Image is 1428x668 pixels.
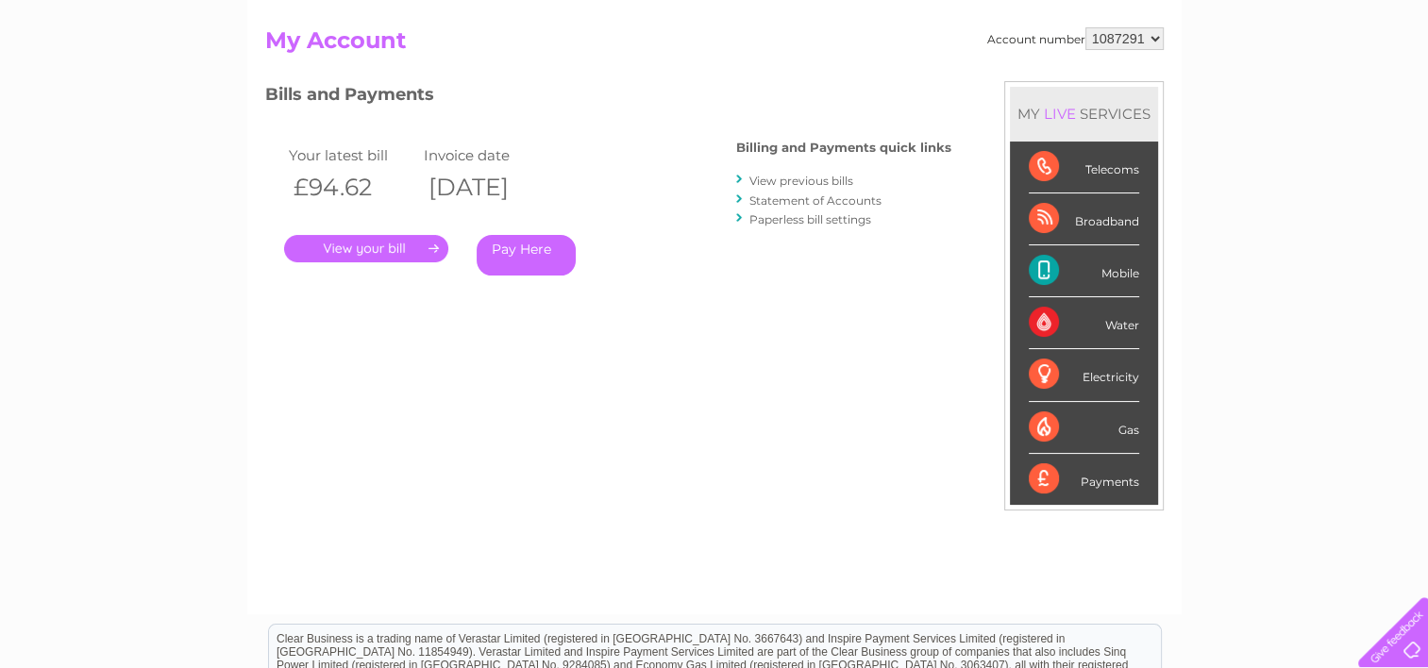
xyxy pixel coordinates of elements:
[749,212,871,226] a: Paperless bill settings
[1143,80,1184,94] a: Energy
[284,235,448,262] a: .
[1040,105,1080,123] div: LIVE
[269,10,1161,92] div: Clear Business is a trading name of Verastar Limited (registered in [GEOGRAPHIC_DATA] No. 3667643...
[419,142,555,168] td: Invoice date
[736,141,951,155] h4: Billing and Payments quick links
[265,27,1164,63] h2: My Account
[1029,454,1139,505] div: Payments
[1010,87,1158,141] div: MY SERVICES
[1072,9,1202,33] a: 0333 014 3131
[987,27,1164,50] div: Account number
[50,49,146,107] img: logo.png
[1196,80,1252,94] a: Telecoms
[1029,297,1139,349] div: Water
[1096,80,1132,94] a: Water
[1029,402,1139,454] div: Gas
[284,168,420,207] th: £94.62
[1029,245,1139,297] div: Mobile
[1264,80,1291,94] a: Blog
[265,81,951,114] h3: Bills and Payments
[749,174,853,188] a: View previous bills
[284,142,420,168] td: Your latest bill
[749,193,882,208] a: Statement of Accounts
[1366,80,1410,94] a: Log out
[1029,349,1139,401] div: Electricity
[477,235,576,276] a: Pay Here
[1029,142,1139,193] div: Telecoms
[1302,80,1349,94] a: Contact
[1029,193,1139,245] div: Broadband
[419,168,555,207] th: [DATE]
